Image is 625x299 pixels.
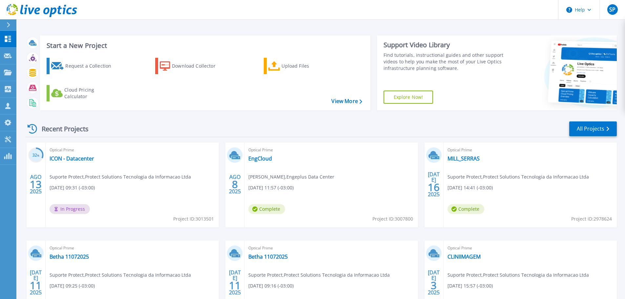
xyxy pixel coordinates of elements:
a: Request a Collection [47,58,120,74]
span: [DATE] 09:25 (-03:00) [50,282,95,289]
span: [DATE] 14:41 (-03:00) [448,184,493,191]
span: Suporte Protect , Protect Solutions Tecnologia da Informacao Ltda [448,173,589,181]
span: Optical Prime [50,245,215,252]
span: % [37,154,39,157]
span: In Progress [50,204,90,214]
span: 11 [229,283,241,288]
div: Cloud Pricing Calculator [64,87,117,100]
a: Betha 11072025 [50,253,89,260]
div: AGO 2025 [229,172,241,196]
span: Suporte Protect , Protect Solutions Tecnologia da Informacao Ltda [248,271,390,279]
span: [DATE] 09:31 (-03:00) [50,184,95,191]
span: Complete [248,204,285,214]
div: [DATE] 2025 [229,270,241,294]
a: All Projects [569,121,617,136]
span: Project ID: 3013501 [173,215,214,223]
div: [DATE] 2025 [427,172,440,196]
span: 11 [30,283,42,288]
span: Project ID: 2978624 [571,215,612,223]
a: EngCloud [248,155,272,162]
span: Project ID: 3007800 [372,215,413,223]
span: 13 [30,182,42,187]
div: AGO 2025 [30,172,42,196]
div: Support Video Library [384,41,506,49]
span: Suporte Protect , Protect Solutions Tecnologia da Informacao Ltda [50,271,191,279]
span: 8 [232,182,238,187]
span: SP [609,7,615,12]
span: Optical Prime [50,146,215,154]
span: [DATE] 15:57 (-03:00) [448,282,493,289]
a: CLINIIMAGEM [448,253,481,260]
div: Find tutorials, instructional guides and other support videos to help you make the most of your L... [384,52,506,72]
div: Recent Projects [25,121,97,137]
a: MILL_SERRAS [448,155,480,162]
a: Upload Files [264,58,337,74]
a: Explore Now! [384,91,433,104]
span: Optical Prime [248,146,414,154]
div: Download Collector [172,59,224,73]
span: Optical Prime [248,245,414,252]
span: 16 [428,184,440,190]
a: View More [331,98,362,104]
span: Complete [448,204,484,214]
span: Suporte Protect , Protect Solutions Tecnologia da Informacao Ltda [50,173,191,181]
span: [PERSON_NAME] , Engeplus Data Center [248,173,334,181]
span: Suporte Protect , Protect Solutions Tecnologia da Informacao Ltda [448,271,589,279]
span: 3 [431,283,437,288]
span: Optical Prime [448,146,613,154]
a: ICON - Datacenter [50,155,94,162]
h3: 32 [28,152,44,159]
a: Cloud Pricing Calculator [47,85,120,101]
div: Request a Collection [65,59,118,73]
span: Optical Prime [448,245,613,252]
div: [DATE] 2025 [427,270,440,294]
h3: Start a New Project [47,42,362,49]
span: [DATE] 11:57 (-03:00) [248,184,294,191]
div: Upload Files [281,59,334,73]
a: Download Collector [155,58,228,74]
span: [DATE] 09:16 (-03:00) [248,282,294,289]
div: [DATE] 2025 [30,270,42,294]
a: Betha 11072025 [248,253,288,260]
